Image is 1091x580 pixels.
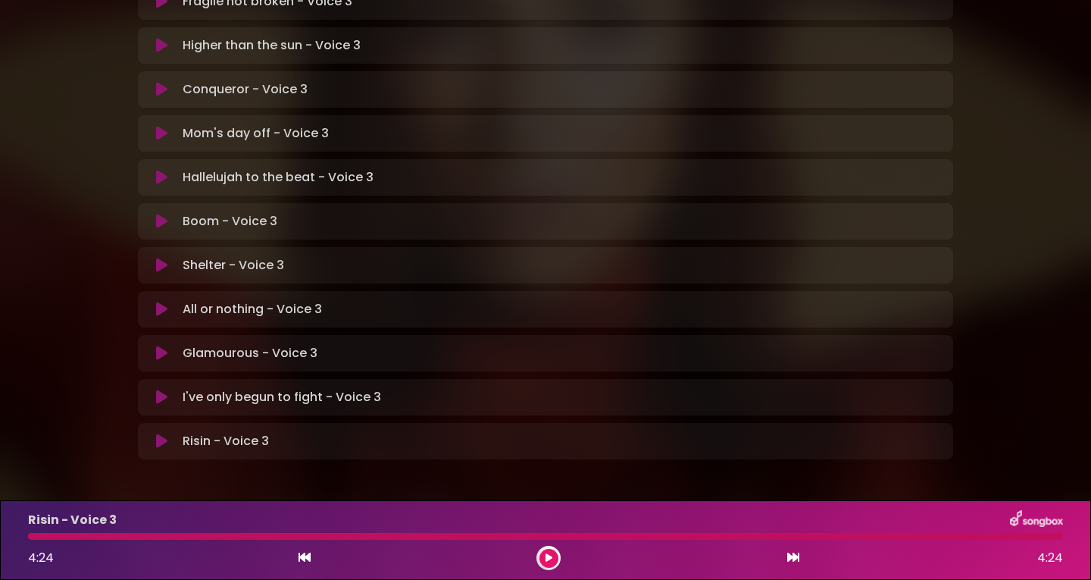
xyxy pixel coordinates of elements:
[183,344,317,362] p: Glamourous - Voice 3
[28,511,117,529] p: Risin - Voice 3
[183,80,308,99] p: Conqueror - Voice 3
[183,256,284,274] p: Shelter - Voice 3
[183,212,277,230] p: Boom - Voice 3
[183,300,322,318] p: All or nothing - Voice 3
[1010,510,1063,530] img: songbox-logo-white.png
[183,168,374,187] p: Hallelujah to the beat - Voice 3
[183,124,329,143] p: Mom's day off - Voice 3
[183,36,361,55] p: Higher than the sun - Voice 3
[183,388,381,406] p: I've only begun to fight - Voice 3
[183,432,269,450] p: Risin - Voice 3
